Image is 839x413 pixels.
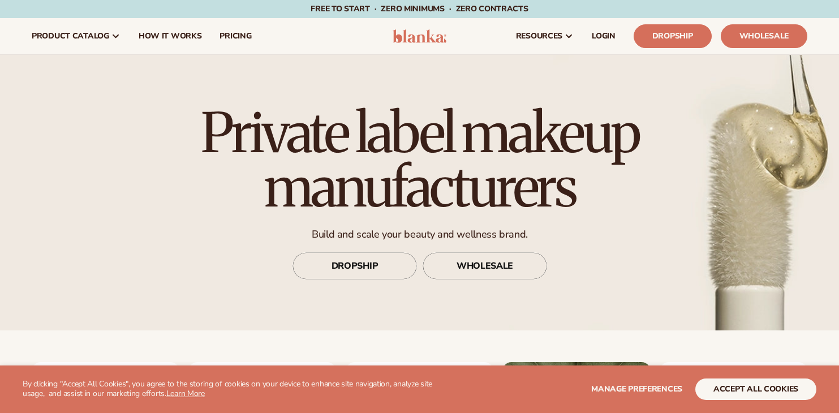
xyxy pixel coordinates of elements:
[210,18,260,54] a: pricing
[695,378,816,400] button: accept all cookies
[23,18,130,54] a: product catalog
[130,18,211,54] a: How It Works
[139,32,202,41] span: How It Works
[23,380,449,399] p: By clicking "Accept All Cookies", you agree to the storing of cookies on your device to enhance s...
[393,29,446,43] img: logo
[634,24,712,48] a: Dropship
[591,384,682,394] span: Manage preferences
[721,24,807,48] a: Wholesale
[166,388,205,399] a: Learn More
[592,32,616,41] span: LOGIN
[591,378,682,400] button: Manage preferences
[32,32,109,41] span: product catalog
[168,228,672,241] p: Build and scale your beauty and wellness brand.
[423,252,547,279] a: WHOLESALE
[507,18,583,54] a: resources
[516,32,562,41] span: resources
[292,252,417,279] a: DROPSHIP
[168,106,672,214] h1: Private label makeup manufacturers
[583,18,625,54] a: LOGIN
[220,32,251,41] span: pricing
[311,3,528,14] span: Free to start · ZERO minimums · ZERO contracts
